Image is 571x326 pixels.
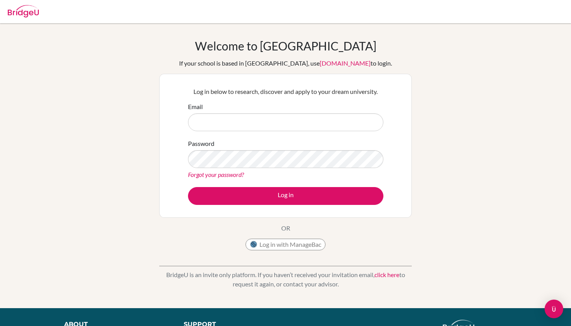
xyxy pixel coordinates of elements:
[188,87,383,96] p: Log in below to research, discover and apply to your dream university.
[188,187,383,205] button: Log in
[281,224,290,233] p: OR
[188,139,214,148] label: Password
[545,300,563,318] div: Open Intercom Messenger
[188,102,203,111] label: Email
[245,239,326,250] button: Log in with ManageBac
[159,270,412,289] p: BridgeU is an invite only platform. If you haven’t received your invitation email, to request it ...
[374,271,399,278] a: click here
[195,39,376,53] h1: Welcome to [GEOGRAPHIC_DATA]
[320,59,371,67] a: [DOMAIN_NAME]
[179,59,392,68] div: If your school is based in [GEOGRAPHIC_DATA], use to login.
[188,171,244,178] a: Forgot your password?
[8,5,39,17] img: Bridge-U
